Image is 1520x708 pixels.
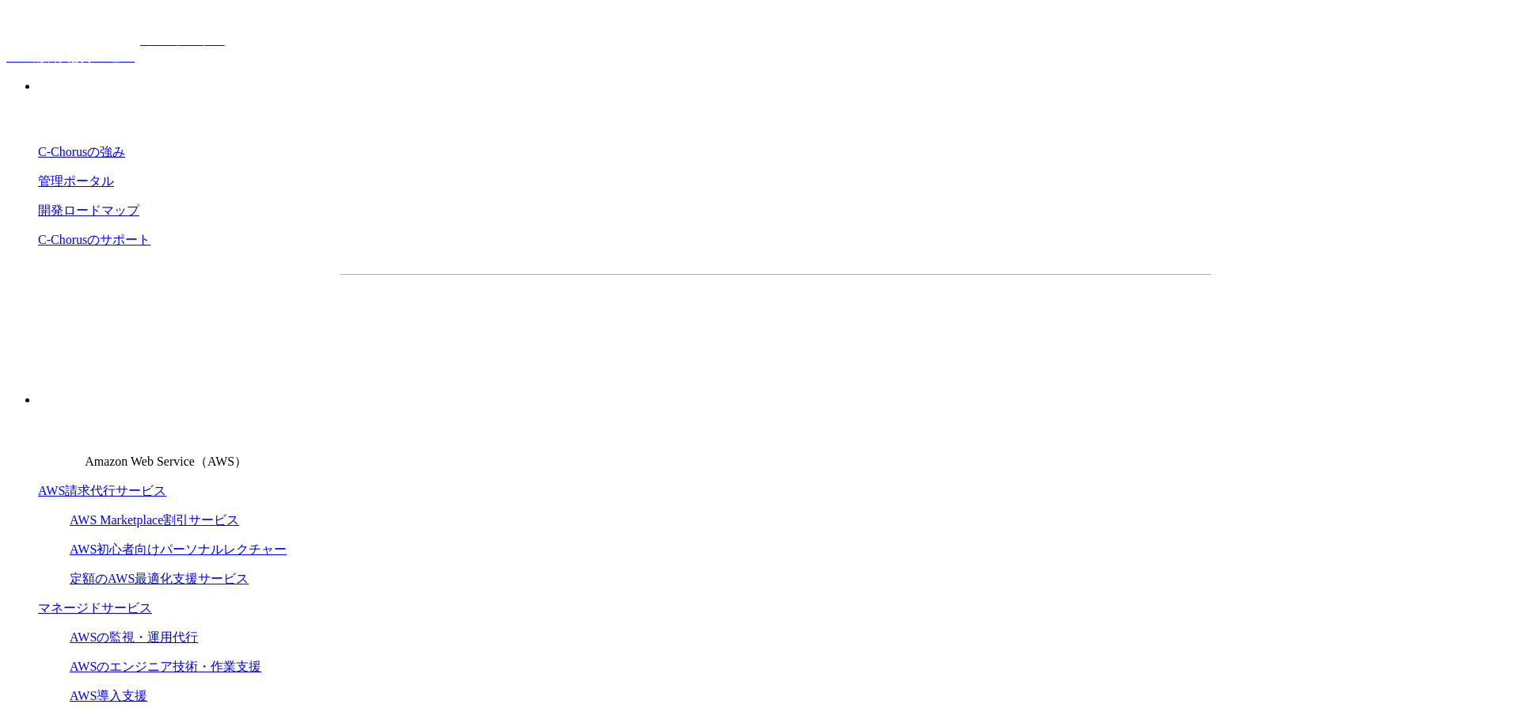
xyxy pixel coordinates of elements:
[1013,317,1025,323] img: 矢印
[70,660,261,673] a: AWSのエンジニア技術・作業支援
[742,317,754,323] img: 矢印
[38,601,152,615] a: マネージドサービス
[38,174,114,188] a: 管理ポータル
[38,78,1514,95] p: 強み
[513,300,768,340] a: 資料を請求する
[70,572,249,585] a: 定額のAWS最適化支援サービス
[38,233,150,246] a: C-Chorusのサポート
[38,204,139,217] a: 開発ロードマップ
[70,689,147,702] a: AWS導入支援
[38,421,82,466] img: Amazon Web Service（AWS）
[70,542,287,556] a: AWS初心者向けパーソナルレクチャー
[70,513,239,527] a: AWS Marketplace割引サービス
[85,455,247,468] span: Amazon Web Service（AWS）
[38,392,1514,409] p: サービス
[6,33,225,63] a: AWS総合支援サービス C-Chorus NHN テコラスAWS総合支援サービス
[70,630,198,644] a: AWSの監視・運用代行
[38,145,125,158] a: C-Chorusの強み
[784,300,1039,340] a: まずは相談する
[38,484,166,497] a: AWS請求代行サービス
